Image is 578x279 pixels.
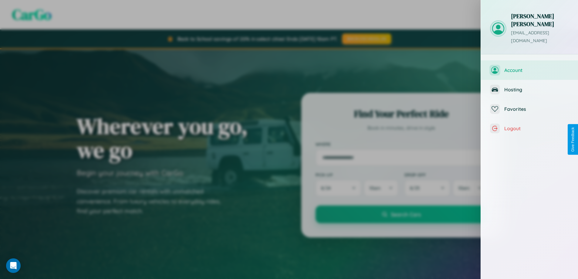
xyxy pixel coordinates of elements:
span: Favorites [504,106,569,112]
div: Give Feedback [571,127,575,152]
button: Logout [481,119,578,138]
button: Favorites [481,99,578,119]
span: Hosting [504,87,569,93]
span: Account [504,67,569,73]
h3: [PERSON_NAME] [PERSON_NAME] [511,12,569,28]
div: Open Intercom Messenger [6,258,21,273]
button: Hosting [481,80,578,99]
button: Account [481,60,578,80]
span: Logout [504,125,569,131]
p: [EMAIL_ADDRESS][DOMAIN_NAME] [511,29,569,45]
